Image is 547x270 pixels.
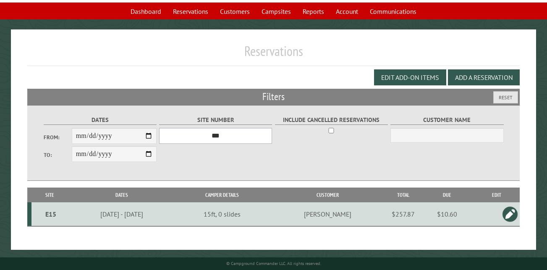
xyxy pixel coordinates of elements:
td: 15ft, 0 slides [175,202,269,226]
label: From: [44,133,72,141]
label: Include Cancelled Reservations [275,115,388,125]
button: Reset [493,91,518,103]
th: Site [31,188,68,202]
th: Edit [474,188,520,202]
th: Customer [269,188,387,202]
a: Campsites [256,3,296,19]
label: Customer Name [390,115,503,125]
th: Total [387,188,420,202]
button: Edit Add-on Items [374,69,446,85]
a: Account [331,3,363,19]
td: $257.87 [387,202,420,226]
div: E15 [35,210,67,218]
label: Site Number [159,115,272,125]
small: © Campground Commander LLC. All rights reserved. [226,261,321,266]
th: Camper Details [175,188,269,202]
label: To: [44,151,72,159]
th: Dates [68,188,175,202]
label: Dates [44,115,157,125]
h1: Reservations [27,43,520,66]
a: Communications [365,3,421,19]
a: Customers [215,3,255,19]
h2: Filters [27,89,520,105]
td: $10.60 [420,202,474,226]
button: Add a Reservation [448,69,520,85]
a: Reservations [168,3,213,19]
a: Dashboard [126,3,166,19]
a: Reports [298,3,329,19]
td: [PERSON_NAME] [269,202,387,226]
div: [DATE] - [DATE] [70,210,174,218]
th: Due [420,188,474,202]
